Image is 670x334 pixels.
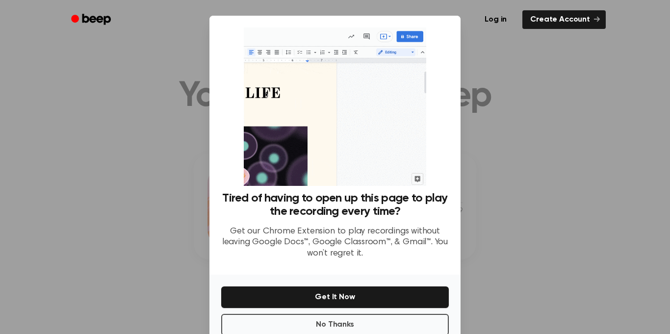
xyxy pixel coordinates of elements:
[475,8,516,31] a: Log in
[522,10,606,29] a: Create Account
[221,192,449,218] h3: Tired of having to open up this page to play the recording every time?
[244,27,426,186] img: Beep extension in action
[64,10,120,29] a: Beep
[221,226,449,259] p: Get our Chrome Extension to play recordings without leaving Google Docs™, Google Classroom™, & Gm...
[221,286,449,308] button: Get It Now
